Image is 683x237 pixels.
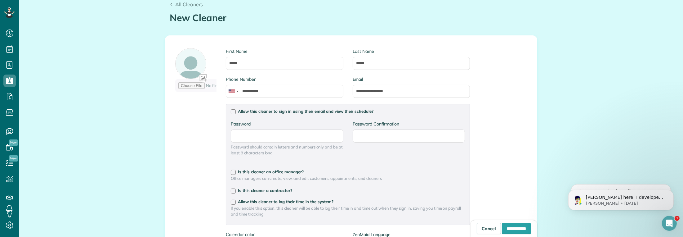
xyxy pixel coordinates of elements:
[9,139,18,146] span: New
[477,223,501,234] a: Cancel
[170,1,203,8] a: All Cleaners
[353,48,470,54] label: Last Name
[238,199,333,204] span: Allow this cleaner to log their time in the system?
[231,144,343,156] span: Password should contain letters and numbers only and be at least 8 characters long
[238,169,304,174] span: Is this cleaner an office manager?
[559,177,683,220] iframe: Intercom notifications message
[353,76,470,82] label: Email
[353,121,465,127] label: Password Confirmation
[231,175,465,181] span: Office managers can create, view, and edit customers, appointments, and cleaners
[231,121,343,127] label: Password
[175,1,203,7] span: All Cleaners
[238,109,373,114] span: Allow this cleaner to sign in using their email and view their schedule?
[170,13,533,23] h1: New Cleaner
[231,205,465,217] span: If you enable this option, this cleaner will be able to log their time in and time out when they ...
[226,48,343,54] label: First Name
[226,85,240,98] div: United States: +1
[9,155,18,162] span: New
[226,76,343,82] label: Phone Number
[675,216,680,221] span: 1
[662,216,677,231] iframe: Intercom live chat
[238,188,292,193] span: Is this cleaner a contractor?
